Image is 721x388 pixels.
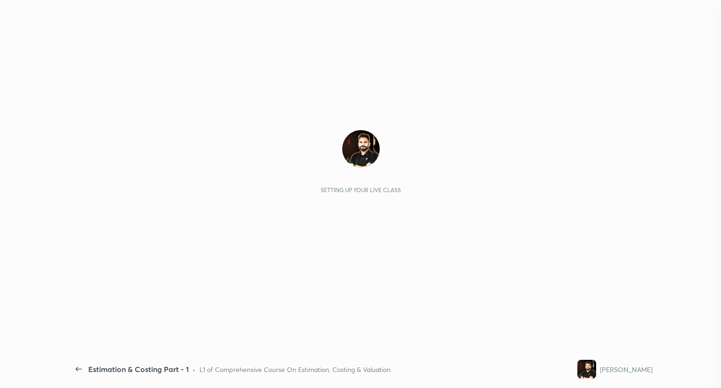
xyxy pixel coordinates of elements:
[192,365,196,374] div: •
[199,365,391,374] div: L1 of Comprehensive Course On Estimation, Costing & Valuation
[577,360,596,379] img: ae866704e905434385cbdb892f4f5a96.jpg
[600,365,652,374] div: [PERSON_NAME]
[88,364,189,375] div: Estimation & Costing Part - 1
[321,186,401,194] div: Setting up your live class
[342,130,380,168] img: ae866704e905434385cbdb892f4f5a96.jpg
